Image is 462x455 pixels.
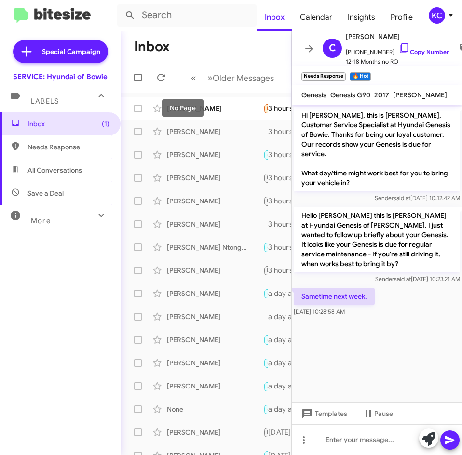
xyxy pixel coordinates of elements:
span: 🔥 Hot [267,360,283,366]
a: Insights [340,3,383,31]
span: Sender [DATE] 10:12:42 AM [375,194,460,201]
div: KC [429,7,445,24]
span: Genesis [301,91,326,99]
div: No Page [162,99,204,117]
div: a day ago [268,358,309,368]
button: Previous [185,68,202,88]
span: Special Campaign [42,47,100,56]
div: Inbound Call [263,380,268,392]
div: 3 hours ago [268,219,315,229]
div: Of course! Have a great day. [263,334,268,345]
div: [PERSON_NAME] [167,266,263,275]
div: [PERSON_NAME] [167,358,263,368]
div: [PERSON_NAME] [167,196,263,206]
div: [PERSON_NAME] [167,173,263,183]
span: [DATE] 10:28:58 AM [294,308,345,315]
input: Search [117,4,257,27]
span: 🔥 Hot [267,290,283,296]
span: Genesis G90 [330,91,370,99]
span: 🔥 Hot [267,384,283,390]
div: [PERSON_NAME] [167,335,263,345]
div: My vehicle is there for repairs at this time. [263,265,268,276]
span: [PERSON_NAME] [346,31,449,42]
span: Sender [DATE] 10:23:21 AM [375,275,460,282]
span: Not-Interested [267,429,304,435]
div: Mileage is 12,123 [263,427,268,438]
div: 3 hours ago [268,127,315,136]
span: Templates [299,405,347,422]
div: Send me an email [263,241,268,253]
div: [PERSON_NAME] [167,104,263,113]
div: [PERSON_NAME] [167,312,263,321]
span: More [31,216,51,225]
a: Copy Number [398,48,449,55]
span: » [207,72,213,84]
p: Hi [PERSON_NAME], this is [PERSON_NAME], Customer Service Specialist at Hyundai Genesis of Bowie.... [294,107,460,191]
span: RO Historic [267,198,295,204]
a: Special Campaign [13,40,108,63]
a: Calendar [292,3,340,31]
div: 3 hours ago [268,150,315,160]
div: Sametime next week. [263,103,268,114]
span: Not-Interested [267,174,304,181]
span: C [329,40,336,56]
div: [PERSON_NAME] [167,219,263,229]
div: [DATE] [268,428,299,437]
span: [PERSON_NAME] [393,91,447,99]
div: Thank you [263,172,268,183]
h1: Inbox [134,39,170,54]
div: [PERSON_NAME] [167,127,263,136]
p: Hello [PERSON_NAME] this is [PERSON_NAME] at Hyundai Genesis of [PERSON_NAME]. I just wanted to f... [294,207,460,272]
a: Profile [383,3,421,31]
button: Templates [292,405,355,422]
span: Labels [31,97,59,106]
span: 🔥 Hot [267,244,283,250]
span: (1) [102,119,109,129]
span: Pause [374,405,393,422]
span: « [191,72,196,84]
span: Needs Response [27,142,109,152]
div: a day ago [268,312,309,321]
span: 2017 [374,91,389,99]
div: a day ago [268,289,309,298]
button: Pause [355,405,401,422]
span: 12-18 Months no RO [346,57,449,67]
span: RO Historic [267,267,295,273]
span: 🔥 Hot [267,336,283,343]
span: said at [394,275,411,282]
button: Next [202,68,280,88]
nav: Page navigation example [186,68,280,88]
span: [PHONE_NUMBER] [346,42,449,57]
div: None [167,404,263,414]
div: a day ago [268,335,309,345]
p: Sametime next week. [294,288,375,305]
span: 🔥 Hot [267,151,283,158]
button: KC [421,7,451,24]
div: 3 hours ago [268,173,315,183]
div: 3 hours ago [268,266,315,275]
div: I have forwarded this to the advisors, someone should be reaching out with pricing [263,127,268,136]
div: [PERSON_NAME] [167,428,263,437]
span: Older Messages [213,73,274,83]
div: 3 hours ago [268,104,315,113]
span: said at [394,194,410,201]
span: Inbox [27,119,109,129]
div: Yes, that's correct. [263,288,268,299]
div: a day ago [268,404,309,414]
div: 3 hours ago [268,196,315,206]
small: Needs Response [301,72,346,81]
div: I could help you get scheduled, is there a day and time that works best for you? [263,195,268,206]
div: a day ago [268,381,309,391]
div: I have forwarded this to the advisors, someone should be reaching out with pricing [263,149,268,160]
div: [PERSON_NAME] [167,381,263,391]
div: [PERSON_NAME] [167,150,263,160]
div: Not a problem, please disregard the system generated texts [263,219,268,229]
div: This would be free of charge. I have someone looking into your warranty information, they should ... [263,312,268,321]
div: [PERSON_NAME] Ntonghanwah [167,242,263,252]
div: [PERSON_NAME] [167,289,263,298]
div: I do apologize nobody ever got back to you, I can definitely get you on the books. Would you like... [263,403,268,415]
span: 🔥 Hot [267,406,283,412]
div: 3 hours ago [268,242,315,252]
